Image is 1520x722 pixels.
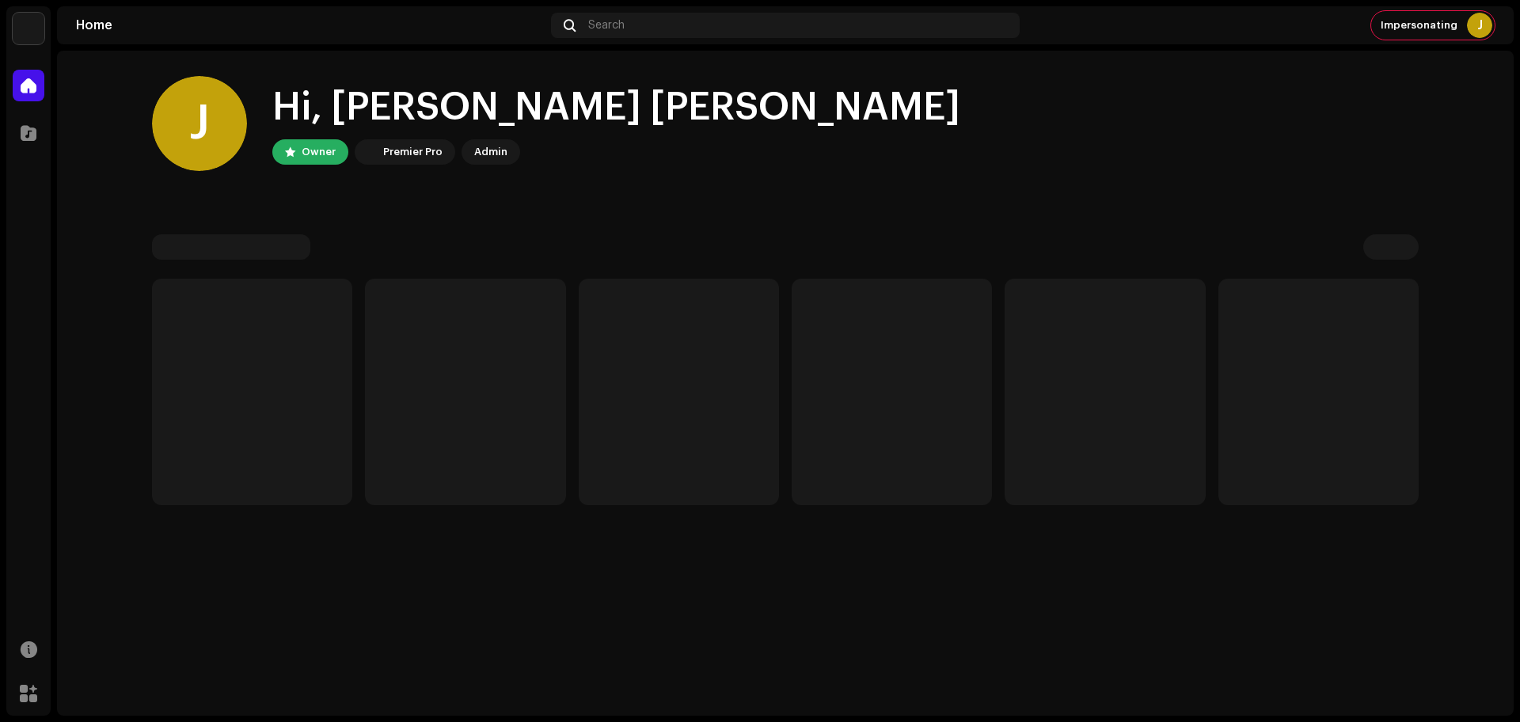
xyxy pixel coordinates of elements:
[358,142,377,161] img: 64f15ab7-a28a-4bb5-a164-82594ec98160
[1467,13,1492,38] div: J
[272,82,960,133] div: Hi, [PERSON_NAME] [PERSON_NAME]
[474,142,507,161] div: Admin
[383,142,443,161] div: Premier Pro
[302,142,336,161] div: Owner
[13,13,44,44] img: 64f15ab7-a28a-4bb5-a164-82594ec98160
[152,76,247,171] div: J
[1381,19,1457,32] span: Impersonating
[588,19,625,32] span: Search
[76,19,545,32] div: Home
